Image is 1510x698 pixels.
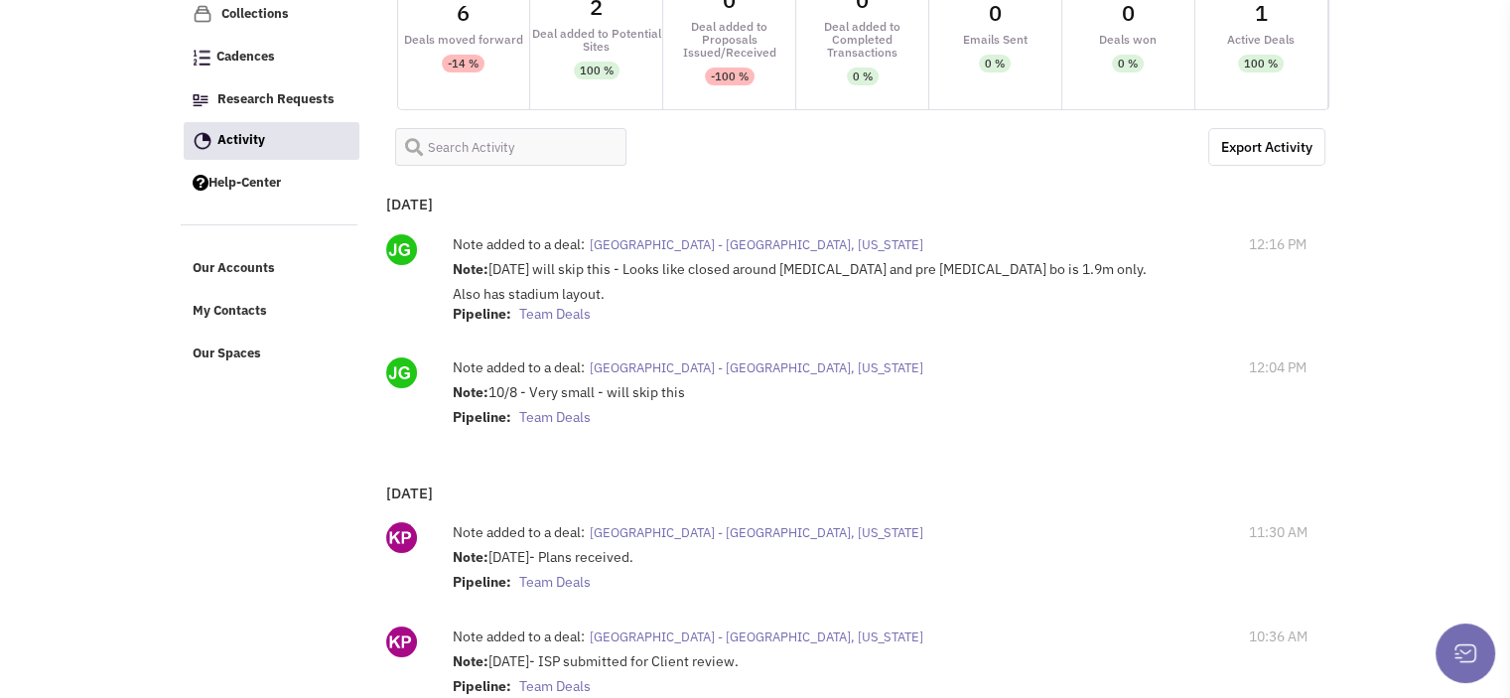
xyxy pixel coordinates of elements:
[453,627,585,646] label: Note added to a deal:
[386,522,417,553] img: ny_GipEnDU-kinWYCc5EwQ.png
[1208,128,1325,166] a: Export the below as a .XLSX spreadsheet
[519,305,591,323] span: Team Deals
[453,260,488,278] strong: Note:
[530,27,662,53] div: Deal added to Potential Sites
[453,357,585,377] label: Note added to a deal:
[453,408,511,426] strong: Pipeline:
[453,652,488,670] strong: Note:
[453,234,585,254] label: Note added to a deal:
[221,5,289,22] span: Collections
[929,33,1061,46] div: Emails Sent
[1062,33,1194,46] div: Deals won
[193,175,208,191] img: help.png
[386,234,417,265] img: jsdjpLiAYUaRK9fYpYFXFA.png
[519,677,591,695] span: Team Deals
[386,627,417,657] img: ny_GipEnDU-kinWYCc5EwQ.png
[590,628,923,645] span: [GEOGRAPHIC_DATA] - [GEOGRAPHIC_DATA], [US_STATE]
[216,49,275,66] span: Cadences
[711,68,749,85] div: -100 %
[183,39,358,76] a: Cadences
[519,573,591,591] span: Team Deals
[193,345,261,361] span: Our Spaces
[1249,522,1307,542] span: 11:30 AM
[989,2,1002,24] div: 0
[193,303,267,320] span: My Contacts
[386,195,433,213] b: [DATE]
[796,20,928,59] div: Deal added to Completed Transactions
[453,259,1157,329] div: [DATE] will skip this - Looks like closed around [MEDICAL_DATA] and pre [MEDICAL_DATA] bo is 1.9m...
[453,548,488,566] strong: Note:
[453,383,488,401] strong: Note:
[457,2,470,24] div: 6
[590,359,923,376] span: [GEOGRAPHIC_DATA] - [GEOGRAPHIC_DATA], [US_STATE]
[453,677,511,695] strong: Pipeline:
[1249,627,1307,646] span: 10:36 AM
[193,4,212,24] img: icon-collection-lavender.png
[386,357,417,388] img: jsdjpLiAYUaRK9fYpYFXFA.png
[183,81,358,119] a: Research Requests
[217,90,335,107] span: Research Requests
[519,408,591,426] span: Team Deals
[453,522,585,542] label: Note added to a deal:
[194,132,211,150] img: Activity.png
[1195,33,1327,46] div: Active Deals
[453,382,1157,432] div: 10/8 - Very small - will skip this
[193,94,208,106] img: Research.png
[1249,234,1306,254] span: 12:16 PM
[193,50,210,66] img: Cadences_logo.png
[395,128,627,166] input: Search Activity
[853,68,873,85] div: 0 %
[183,336,358,373] a: Our Spaces
[1255,2,1268,24] div: 1
[1244,55,1278,72] div: 100 %
[453,573,511,591] strong: Pipeline:
[590,524,923,541] span: [GEOGRAPHIC_DATA] - [GEOGRAPHIC_DATA], [US_STATE]
[985,55,1005,72] div: 0 %
[580,62,614,79] div: 100 %
[386,484,433,502] b: [DATE]
[184,122,359,160] a: Activity
[193,260,275,277] span: Our Accounts
[663,20,795,59] div: Deal added to Proposals Issued/Received
[590,236,923,253] span: [GEOGRAPHIC_DATA] - [GEOGRAPHIC_DATA], [US_STATE]
[398,33,530,46] div: Deals moved forward
[183,293,358,331] a: My Contacts
[1122,2,1135,24] div: 0
[1249,357,1306,377] span: 12:04 PM
[448,55,479,72] div: -14 %
[183,165,358,203] a: Help-Center
[183,250,358,288] a: Our Accounts
[1118,55,1138,72] div: 0 %
[217,131,265,148] span: Activity
[453,547,1157,597] div: [DATE]- Plans received.
[453,305,511,323] strong: Pipeline:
